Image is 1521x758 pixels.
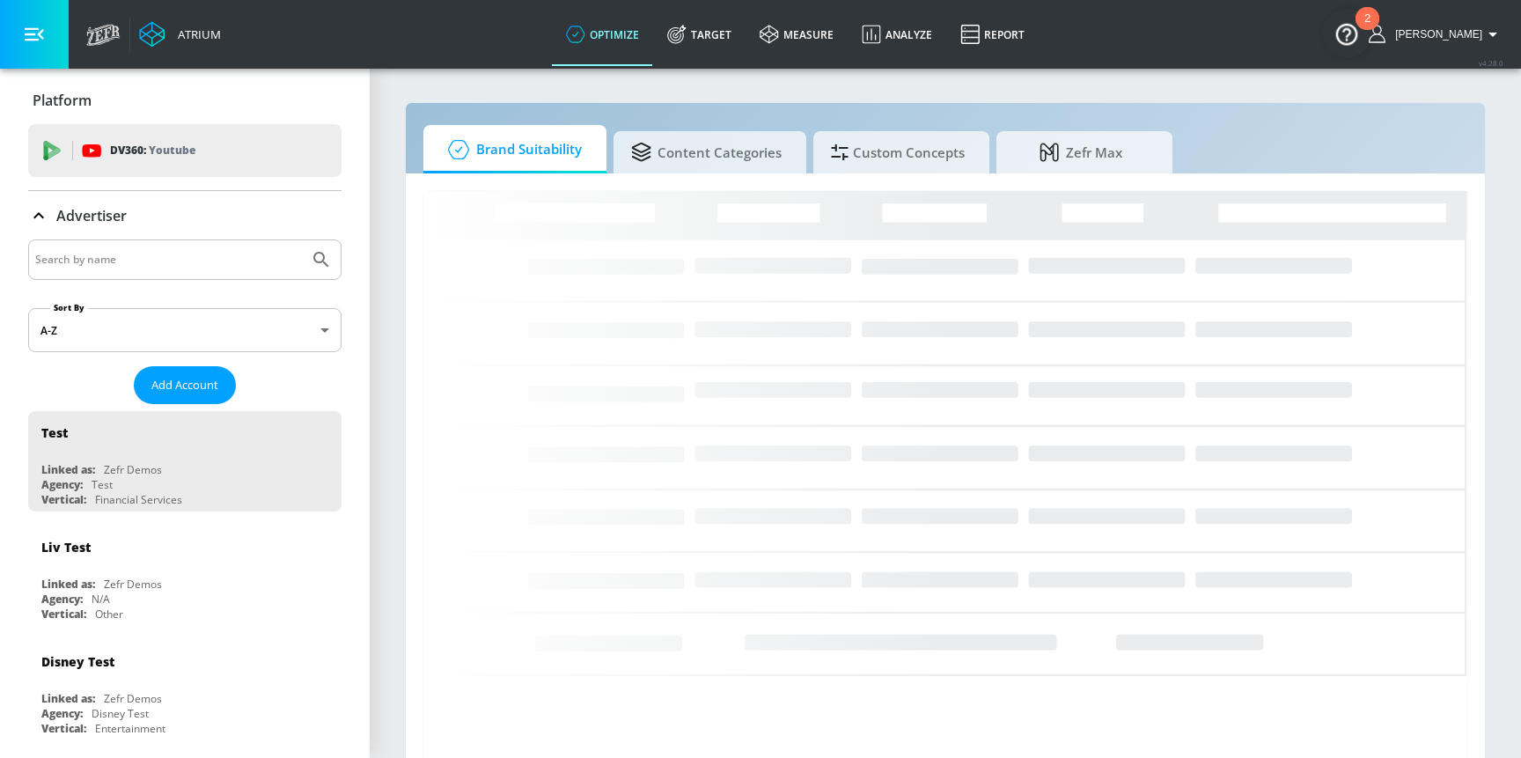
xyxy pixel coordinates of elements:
[946,3,1039,66] a: Report
[33,91,92,110] p: Platform
[41,577,95,592] div: Linked as:
[50,302,88,313] label: Sort By
[1388,28,1482,40] span: login as: rob.greenberg@zefr.com
[41,539,91,556] div: Liv Test
[28,191,342,240] div: Advertiser
[441,129,582,171] span: Brand Suitability
[28,308,342,352] div: A-Z
[92,592,110,607] div: N/A
[41,424,68,441] div: Test
[28,526,342,626] div: Liv TestLinked as:Zefr DemosAgency:N/AVertical:Other
[631,131,782,173] span: Content Categories
[831,131,965,173] span: Custom Concepts
[1014,131,1148,173] span: Zefr Max
[134,366,236,404] button: Add Account
[41,492,86,507] div: Vertical:
[552,3,653,66] a: optimize
[41,462,95,477] div: Linked as:
[95,721,165,736] div: Entertainment
[41,653,114,670] div: Disney Test
[41,607,86,622] div: Vertical:
[41,691,95,706] div: Linked as:
[139,21,221,48] a: Atrium
[848,3,946,66] a: Analyze
[56,206,127,225] p: Advertiser
[1479,58,1503,68] span: v 4.28.0
[92,706,149,721] div: Disney Test
[28,411,342,511] div: TestLinked as:Zefr DemosAgency:TestVertical:Financial Services
[1322,9,1371,58] button: Open Resource Center, 2 new notifications
[41,592,83,607] div: Agency:
[28,124,342,177] div: DV360: Youtube
[746,3,848,66] a: measure
[104,462,162,477] div: Zefr Demos
[95,492,182,507] div: Financial Services
[1369,24,1503,45] button: [PERSON_NAME]
[41,477,83,492] div: Agency:
[28,640,342,740] div: Disney TestLinked as:Zefr DemosAgency:Disney TestVertical:Entertainment
[95,607,123,622] div: Other
[653,3,746,66] a: Target
[104,577,162,592] div: Zefr Demos
[149,141,195,159] p: Youtube
[28,76,342,125] div: Platform
[41,721,86,736] div: Vertical:
[41,706,83,721] div: Agency:
[171,26,221,42] div: Atrium
[1364,18,1370,41] div: 2
[92,477,113,492] div: Test
[35,248,302,271] input: Search by name
[110,141,195,160] p: DV360:
[151,375,218,395] span: Add Account
[104,691,162,706] div: Zefr Demos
